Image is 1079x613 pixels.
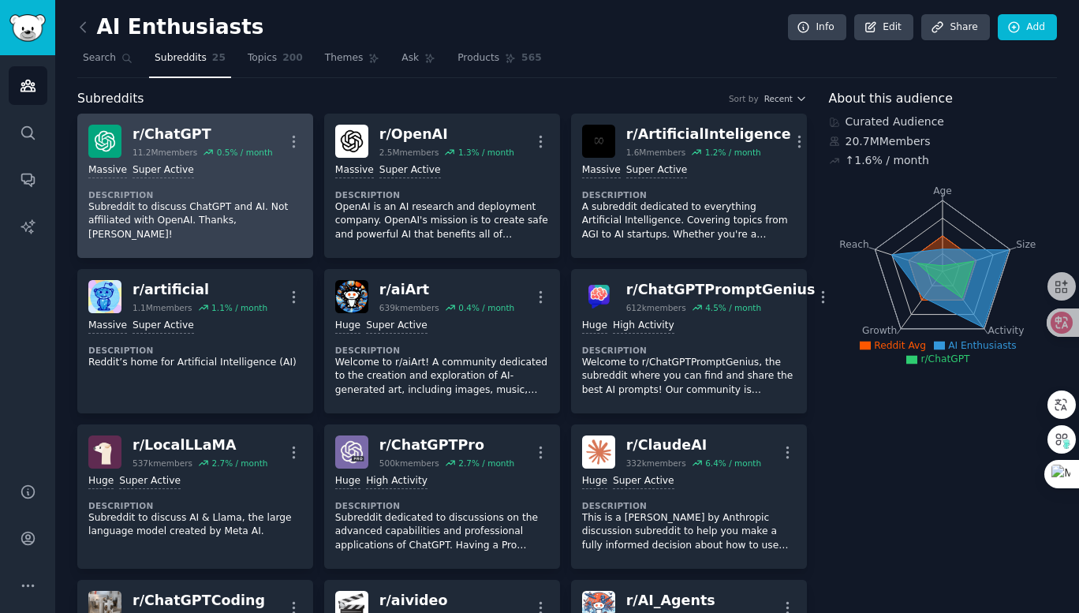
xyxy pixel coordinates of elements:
[88,189,302,200] dt: Description
[458,458,514,469] div: 2.7 % / month
[324,114,560,258] a: OpenAIr/OpenAI2.5Mmembers1.3% / monthMassiveSuper ActiveDescriptionOpenAI is an AI research and d...
[335,356,549,398] p: Welcome to r/aiArt! A community dedicated to the creation and exploration of AI-generated art, in...
[88,435,121,469] img: LocalLLaMA
[335,163,374,178] div: Massive
[613,474,674,489] div: Super Active
[335,125,368,158] img: OpenAI
[1016,238,1036,249] tspan: Size
[133,280,267,300] div: r/ artificial
[119,474,181,489] div: Super Active
[212,51,226,65] span: 25
[366,474,427,489] div: High Activity
[77,15,263,40] h2: AI Enthusiasts
[88,319,127,334] div: Massive
[133,435,267,455] div: r/ LocalLLaMA
[335,511,549,553] p: Subreddit dedicated to discussions on the advanced capabilities and professional applications of ...
[862,325,897,336] tspan: Growth
[282,51,303,65] span: 200
[829,89,953,109] span: About this audience
[582,280,615,313] img: ChatGPTPromptGenius
[335,435,368,469] img: ChatGPTPro
[88,474,114,489] div: Huge
[626,163,688,178] div: Super Active
[335,200,549,242] p: OpenAI is an AI research and deployment company. OpenAI's mission is to create safe and powerful ...
[83,51,116,65] span: Search
[839,238,869,249] tspan: Reach
[77,114,313,258] a: ChatGPTr/ChatGPT11.2Mmembers0.5% / monthMassiveSuper ActiveDescriptionSubreddit to discuss ChatGP...
[626,302,686,313] div: 612k members
[921,14,989,41] a: Share
[379,302,439,313] div: 639k members
[705,458,761,469] div: 6.4 % / month
[133,458,192,469] div: 537k members
[458,147,514,158] div: 1.3 % / month
[335,500,549,511] dt: Description
[396,46,441,78] a: Ask
[366,319,427,334] div: Super Active
[582,163,621,178] div: Massive
[582,345,796,356] dt: Description
[211,302,267,313] div: 1.1 % / month
[613,319,674,334] div: High Activity
[324,269,560,413] a: aiArtr/aiArt639kmembers0.4% / monthHugeSuper ActiveDescriptionWelcome to r/aiArt! A community ded...
[571,424,807,569] a: ClaudeAIr/ClaudeAI332kmembers6.4% / monthHugeSuper ActiveDescriptionThis is a [PERSON_NAME] by An...
[149,46,231,78] a: Subreddits25
[335,345,549,356] dt: Description
[335,319,360,334] div: Huge
[452,46,547,78] a: Products565
[582,511,796,553] p: This is a [PERSON_NAME] by Anthropic discussion subreddit to help you make a fully informed decis...
[626,591,761,611] div: r/ AI_Agents
[77,89,144,109] span: Subreddits
[379,591,514,611] div: r/ aivideo
[379,280,514,300] div: r/ aiArt
[217,147,273,158] div: 0.5 % / month
[379,147,439,158] div: 2.5M members
[705,302,761,313] div: 4.5 % / month
[626,125,791,144] div: r/ ArtificialInteligence
[77,269,313,413] a: artificialr/artificial1.1Mmembers1.1% / monthMassiveSuper ActiveDescriptionReddit’s home for Arti...
[88,125,121,158] img: ChatGPT
[335,280,368,313] img: aiArt
[582,200,796,242] p: A subreddit dedicated to everything Artificial Intelligence. Covering topics from AGI to AI start...
[626,280,816,300] div: r/ ChatGPTPromptGenius
[379,163,441,178] div: Super Active
[582,356,796,398] p: Welcome to r/ChatGPTPromptGenius, the subreddit where you can find and share the best AI prompts!...
[248,51,277,65] span: Topics
[133,147,197,158] div: 11.2M members
[324,424,560,569] a: ChatGPTPror/ChatGPTPro500kmembers2.7% / monthHugeHigh ActivityDescriptionSubreddit dedicated to d...
[626,435,761,455] div: r/ ClaudeAI
[933,185,952,196] tspan: Age
[521,51,542,65] span: 565
[88,500,302,511] dt: Description
[88,345,302,356] dt: Description
[988,325,1024,336] tspan: Activity
[920,353,969,364] span: r/ChatGPT
[764,93,793,104] span: Recent
[133,302,192,313] div: 1.1M members
[319,46,386,78] a: Themes
[133,591,267,611] div: r/ ChatGPTCoding
[846,152,929,169] div: ↑ 1.6 % / month
[948,340,1017,351] span: AI Enthusiasts
[829,133,1058,150] div: 20.7M Members
[571,269,807,413] a: ChatGPTPromptGeniusr/ChatGPTPromptGenius612kmembers4.5% / monthHugeHigh ActivityDescriptionWelcom...
[582,319,607,334] div: Huge
[335,474,360,489] div: Huge
[133,319,194,334] div: Super Active
[325,51,364,65] span: Themes
[133,163,194,178] div: Super Active
[582,435,615,469] img: ClaudeAI
[9,14,46,42] img: GummySearch logo
[335,189,549,200] dt: Description
[88,511,302,539] p: Subreddit to discuss AI & Llama, the large language model created by Meta AI.
[582,125,615,158] img: ArtificialInteligence
[582,189,796,200] dt: Description
[729,93,759,104] div: Sort by
[705,147,761,158] div: 1.2 % / month
[874,340,926,351] span: Reddit Avg
[458,302,514,313] div: 0.4 % / month
[401,51,419,65] span: Ask
[77,424,313,569] a: LocalLLaMAr/LocalLLaMA537kmembers2.7% / monthHugeSuper ActiveDescriptionSubreddit to discuss AI &...
[379,458,439,469] div: 500k members
[133,125,273,144] div: r/ ChatGPT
